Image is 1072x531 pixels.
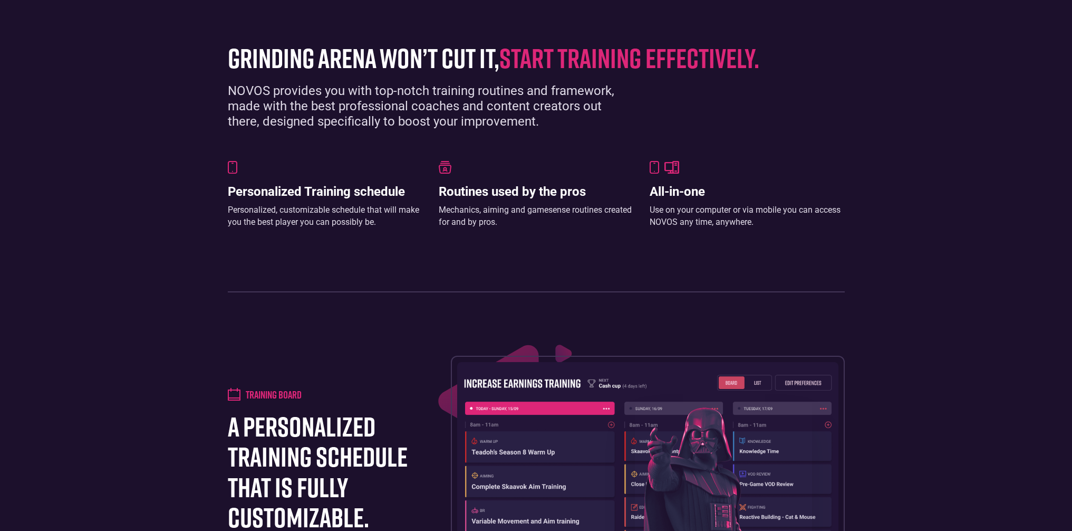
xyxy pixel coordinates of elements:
[650,204,845,228] div: Use on your computer or via mobile you can access NOVOS any time, anywhere.
[228,43,829,73] h1: grinding arena won’t cut it,
[499,41,759,74] span: start training effectively.
[650,184,845,200] h3: All-in-one
[228,204,423,228] div: Personalized, customizable schedule that will make you the best player you can possibly be.
[228,83,634,129] div: NOVOS provides you with top-notch training routines and framework, made with the best professiona...
[246,388,302,401] h4: Training board
[439,204,634,228] div: Mechanics, aiming and gamesense routines created for and by pros.
[228,184,423,200] h3: Personalized Training schedule
[439,184,634,200] h3: Routines used by the pros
